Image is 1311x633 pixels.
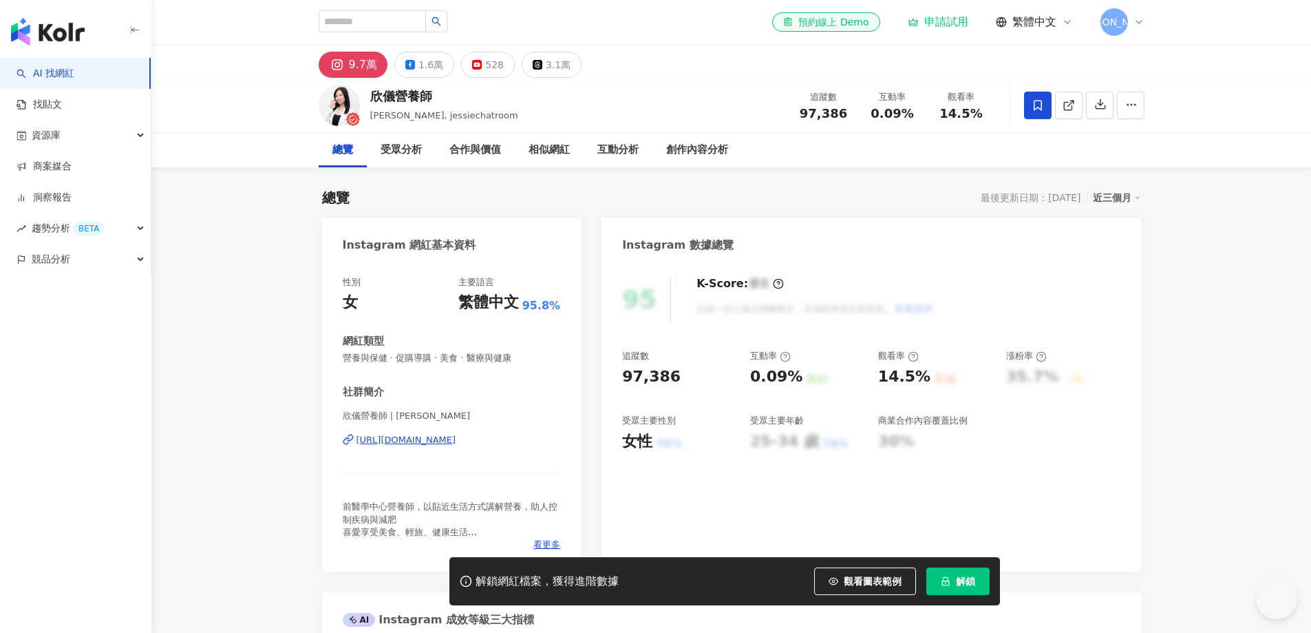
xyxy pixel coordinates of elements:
a: 洞察報告 [17,191,72,205]
div: 受眾主要年齡 [750,415,804,427]
div: 性別 [343,276,361,289]
a: 預約線上 Demo [772,12,880,32]
div: 相似網紅 [529,142,570,158]
span: search [431,17,441,26]
div: 社群簡介 [343,385,384,399]
div: 受眾主要性別 [622,415,676,427]
div: 互動率 [750,350,791,362]
a: [URL][DOMAIN_NAME] [343,434,561,446]
div: Instagram 數據總覽 [622,238,734,253]
div: 女性 [622,431,652,453]
span: 趨勢分析 [32,213,105,244]
a: 申請試用 [908,15,968,29]
a: searchAI 找網紅 [17,67,74,81]
div: 追蹤數 [798,90,850,104]
span: 95.8% [522,298,561,313]
a: 找貼文 [17,98,62,112]
div: AI [343,613,376,627]
div: 近三個月 [1093,189,1141,207]
button: 528 [461,52,515,78]
button: 9.7萬 [319,52,387,78]
a: 商案媒合 [17,160,72,174]
span: 繁體中文 [1012,14,1056,30]
div: 14.5% [878,366,930,388]
button: 觀看圖表範例 [814,568,916,595]
button: 解鎖 [926,568,990,595]
span: 14.5% [939,107,982,121]
div: 97,386 [622,366,681,388]
div: 欣儀營養師 [370,87,518,105]
span: 解鎖 [956,576,975,587]
div: Instagram 成效等級三大指標 [343,612,534,627]
div: 解鎖網紅檔案，獲得進階數據 [476,574,619,589]
span: [PERSON_NAME] [1074,14,1153,30]
span: 看更多 [533,539,560,551]
div: 繁體中文 [458,292,519,313]
div: K-Score : [696,276,784,291]
span: rise [17,224,26,234]
span: 欣儀營養師 | [PERSON_NAME] [343,410,561,422]
span: 0.09% [871,107,913,121]
div: 互動率 [866,90,919,104]
div: 受眾分析 [381,142,422,158]
span: [PERSON_NAME], jessiechatroom [370,110,518,121]
div: 最後更新日期：[DATE] [981,192,1080,203]
span: 97,386 [800,106,847,121]
img: logo [11,18,85,45]
div: 1.6萬 [418,55,443,74]
div: 女 [343,292,358,313]
div: 528 [485,55,504,74]
div: 商業合作內容覆蓋比例 [878,415,968,427]
div: 預約線上 Demo [783,15,868,29]
span: 競品分析 [32,244,70,275]
div: 互動分析 [597,142,639,158]
div: 3.1萬 [546,55,571,74]
div: 網紅類型 [343,334,384,349]
div: 創作內容分析 [666,142,728,158]
div: 漲粉率 [1006,350,1047,362]
span: lock [941,577,950,586]
span: 營養與保健 · 促購導購 · 美食 · 醫療與健康 [343,352,561,364]
div: 9.7萬 [349,55,377,74]
div: 合作與價值 [449,142,501,158]
img: KOL Avatar [319,85,360,126]
span: 觀看圖表範例 [844,576,902,587]
div: [URL][DOMAIN_NAME] [356,434,456,446]
button: 1.6萬 [394,52,454,78]
button: 3.1萬 [522,52,582,78]
div: Instagram 網紅基本資料 [343,238,476,253]
div: 主要語言 [458,276,494,289]
div: 追蹤數 [622,350,649,362]
span: 資源庫 [32,120,61,151]
div: 總覽 [322,188,350,207]
div: 觀看率 [878,350,919,362]
div: 總覽 [332,142,353,158]
div: 觀看率 [935,90,988,104]
div: 0.09% [750,366,802,388]
div: BETA [73,222,105,236]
